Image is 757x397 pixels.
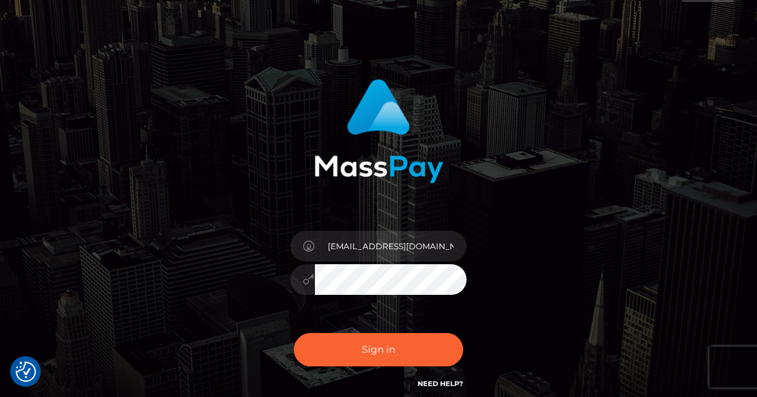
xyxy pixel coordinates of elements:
[16,362,36,382] img: Revisit consent button
[315,231,467,261] input: Username...
[294,333,464,366] button: Sign in
[16,362,36,382] button: Consent Preferences
[314,79,443,183] img: MassPay Login
[418,379,463,388] a: Need Help?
